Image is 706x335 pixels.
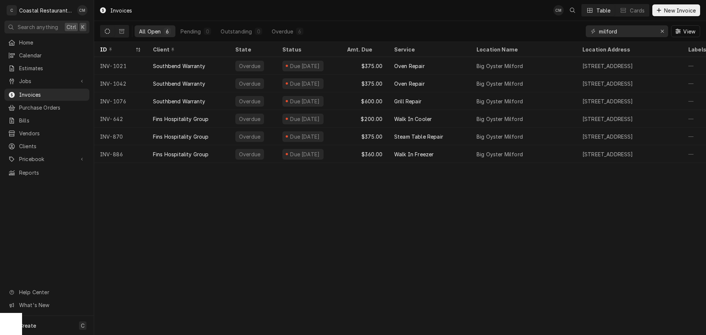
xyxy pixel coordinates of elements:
div: Southbend Warranty [153,97,205,105]
a: Go to What's New [4,299,89,311]
div: $375.00 [341,75,388,92]
div: Overdue [238,150,261,158]
div: Overdue [272,28,293,35]
div: Overdue [238,97,261,105]
div: Due [DATE] [289,62,321,70]
span: Vendors [19,129,86,137]
div: $375.00 [341,57,388,75]
div: Fins Hospitality Group [153,150,209,158]
span: K [81,23,85,31]
a: Estimates [4,62,89,74]
div: Service [394,46,463,53]
span: Create [19,322,36,329]
div: [STREET_ADDRESS] [582,150,633,158]
div: Big Oyster Milford [477,97,523,105]
div: [STREET_ADDRESS] [582,133,633,140]
div: INV-642 [94,110,147,128]
span: Jobs [19,77,75,85]
div: 6 [165,28,170,35]
div: Overdue [238,115,261,123]
span: Clients [19,142,86,150]
div: Overdue [238,80,261,88]
div: [STREET_ADDRESS] [582,97,633,105]
div: C [7,5,17,15]
div: CM [553,5,564,15]
a: Calendar [4,49,89,61]
div: $360.00 [341,145,388,163]
div: Oven Repair [394,62,425,70]
span: C [81,322,85,329]
a: Go to Pricebook [4,153,89,165]
span: Purchase Orders [19,104,86,111]
span: Ctrl [67,23,76,31]
div: Due [DATE] [289,150,321,158]
div: Overdue [238,62,261,70]
span: Calendar [19,51,86,59]
div: Due [DATE] [289,133,321,140]
div: [STREET_ADDRESS] [582,115,633,123]
div: Walk In Cooler [394,115,432,123]
div: Due [DATE] [289,97,321,105]
div: INV-1042 [94,75,147,92]
div: Outstanding [221,28,252,35]
span: What's New [19,301,85,309]
a: Reports [4,167,89,179]
div: Status [282,46,334,53]
div: Big Oyster Milford [477,62,523,70]
button: Erase input [656,25,668,37]
span: New Invoice [663,7,697,14]
div: INV-870 [94,128,147,145]
div: Due [DATE] [289,80,321,88]
span: Reports [19,169,86,177]
div: [STREET_ADDRESS] [582,80,633,88]
div: Overdue [238,133,261,140]
div: Steam Table Repair [394,133,443,140]
div: Big Oyster Milford [477,150,523,158]
div: CM [77,5,88,15]
div: Coastal Restaurant Repair [19,7,73,14]
a: Go to Help Center [4,286,89,298]
div: Big Oyster Milford [477,133,523,140]
div: Southbend Warranty [153,80,205,88]
div: Fins Hospitality Group [153,133,209,140]
div: Cards [630,7,645,14]
div: Client [153,46,222,53]
span: Estimates [19,64,86,72]
a: Go to Jobs [4,75,89,87]
div: All Open [139,28,161,35]
div: Table [596,7,611,14]
button: View [671,25,700,37]
div: $600.00 [341,92,388,110]
div: INV-1076 [94,92,147,110]
div: State [235,46,271,53]
div: ID [100,46,134,53]
div: Grill Repair [394,97,421,105]
span: Invoices [19,91,86,99]
div: Southbend Warranty [153,62,205,70]
a: Purchase Orders [4,101,89,114]
div: Pending [181,28,201,35]
span: Bills [19,117,86,124]
div: [STREET_ADDRESS] [582,62,633,70]
span: Pricebook [19,155,75,163]
div: Due [DATE] [289,115,321,123]
span: Search anything [18,23,58,31]
input: Keyword search [599,25,654,37]
div: Chad McMaster's Avatar [553,5,564,15]
div: Chad McMaster's Avatar [77,5,88,15]
div: INV-1021 [94,57,147,75]
a: Vendors [4,127,89,139]
div: Amt. Due [347,46,381,53]
div: Fins Hospitality Group [153,115,209,123]
div: Location Address [582,46,675,53]
div: 0 [256,28,261,35]
div: 6 [297,28,302,35]
div: Big Oyster Milford [477,115,523,123]
button: Open search [567,4,578,16]
button: Search anythingCtrlK [4,21,89,33]
span: Home [19,39,86,46]
div: 0 [205,28,210,35]
div: INV-886 [94,145,147,163]
span: View [682,28,697,35]
a: Bills [4,114,89,126]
